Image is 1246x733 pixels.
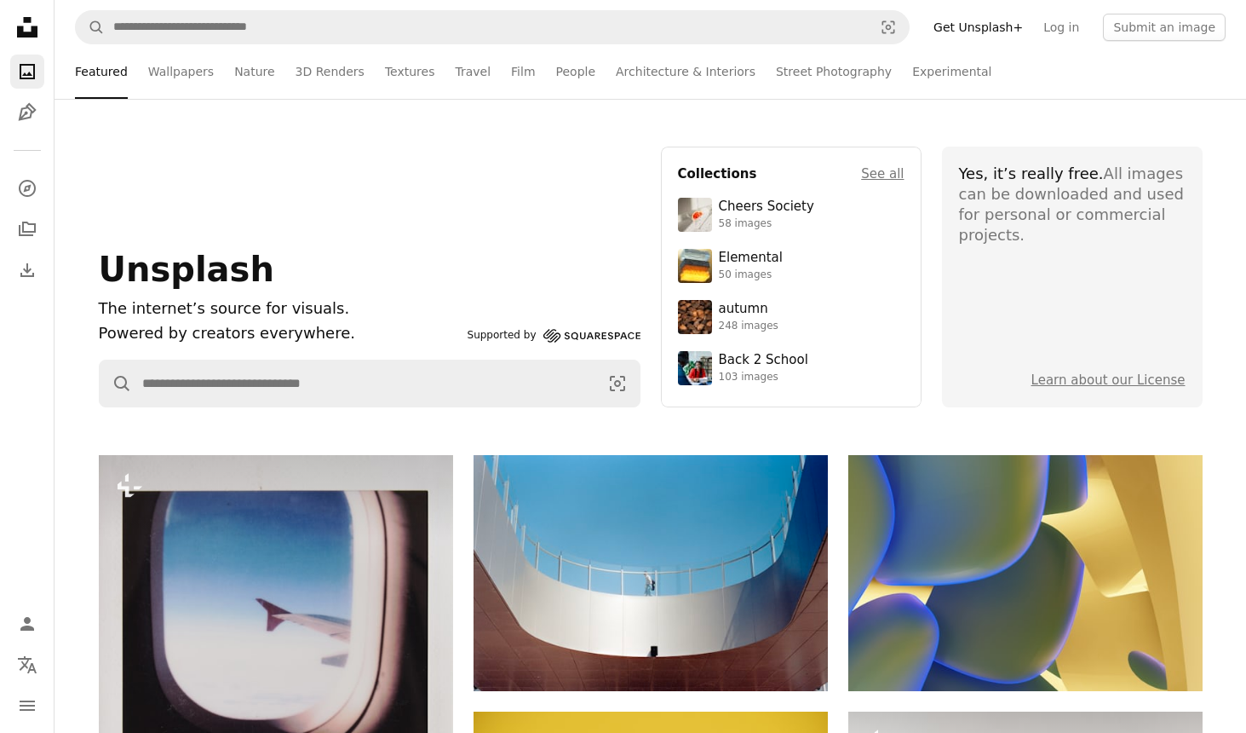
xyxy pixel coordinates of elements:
form: Find visuals sitewide [99,360,640,407]
a: Experimental [912,44,991,99]
a: Get Unsplash+ [923,14,1033,41]
a: Wallpapers [148,44,214,99]
div: 50 images [719,268,783,282]
button: Visual search [868,11,909,43]
a: Street Photography [776,44,892,99]
a: Log in / Sign up [10,607,44,641]
a: Architecture & Interiors [616,44,755,99]
a: Explore [10,171,44,205]
h4: Collections [678,164,757,184]
a: Travel [455,44,491,99]
div: 248 images [719,320,778,333]
button: Submit an image [1103,14,1226,41]
a: People [556,44,596,99]
a: See all [861,164,904,184]
h1: The internet’s source for visuals. [99,297,461,321]
a: Supported by [468,326,640,346]
div: 103 images [719,371,808,384]
button: Search Unsplash [100,361,132,407]
form: Find visuals sitewide [75,10,910,44]
div: autumn [719,301,778,318]
a: Illustrations [10,95,44,130]
button: Search Unsplash [76,11,105,43]
div: Back 2 School [719,352,808,369]
button: Language [10,648,44,682]
a: View from an airplane window, looking at the wing. [99,655,453,671]
a: Abstract organic shapes with blue and yellow gradients [848,565,1203,580]
a: Nature [234,44,274,99]
a: Photos [10,55,44,89]
a: Elemental50 images [678,249,904,283]
a: Textures [385,44,435,99]
img: photo-1637983927634-619de4ccecac [678,300,712,334]
a: Log in [1033,14,1089,41]
span: Unsplash [99,250,274,289]
div: Elemental [719,250,783,267]
div: 58 images [719,217,814,231]
a: Back 2 School103 images [678,351,904,385]
div: Cheers Society [719,199,814,216]
a: 3D Renders [296,44,365,99]
img: premium_photo-1751985761161-8a269d884c29 [678,249,712,283]
a: Cheers Society58 images [678,198,904,232]
button: Visual search [595,361,640,407]
img: Modern architecture with a person on a balcony [474,455,828,691]
button: Menu [10,689,44,723]
a: Download History [10,253,44,287]
div: All images can be downloaded and used for personal or commercial projects. [959,164,1186,245]
img: premium_photo-1683135218355-6d72011bf303 [678,351,712,385]
span: Yes, it’s really free. [959,164,1104,182]
a: autumn248 images [678,300,904,334]
a: Film [511,44,535,99]
a: Modern architecture with a person on a balcony [474,565,828,580]
p: Powered by creators everywhere. [99,321,461,346]
img: photo-1610218588353-03e3130b0e2d [678,198,712,232]
img: Abstract organic shapes with blue and yellow gradients [848,455,1203,691]
a: Collections [10,212,44,246]
a: Learn about our License [1031,372,1186,388]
